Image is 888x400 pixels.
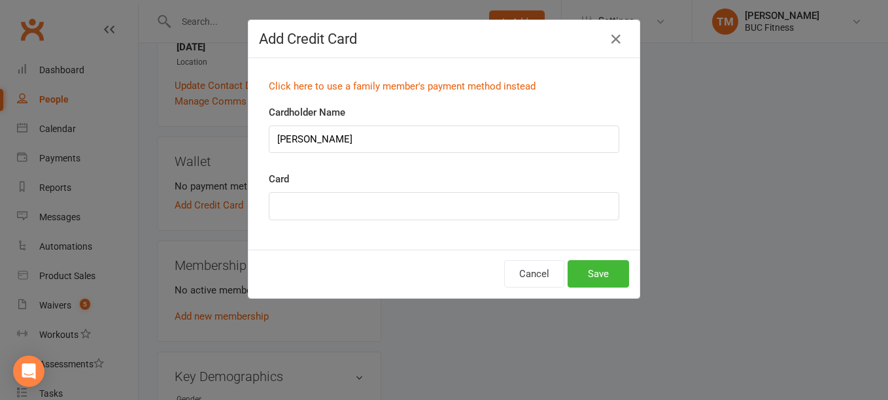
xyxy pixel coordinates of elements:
[606,29,626,50] button: Close
[504,260,564,288] button: Cancel
[269,171,289,187] label: Card
[259,31,629,47] h4: Add Credit Card
[277,201,611,212] iframe: Secure card payment input frame
[568,260,629,288] button: Save
[13,356,44,387] div: Open Intercom Messenger
[269,105,345,120] label: Cardholder Name
[269,80,536,92] a: Click here to use a family member's payment method instead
